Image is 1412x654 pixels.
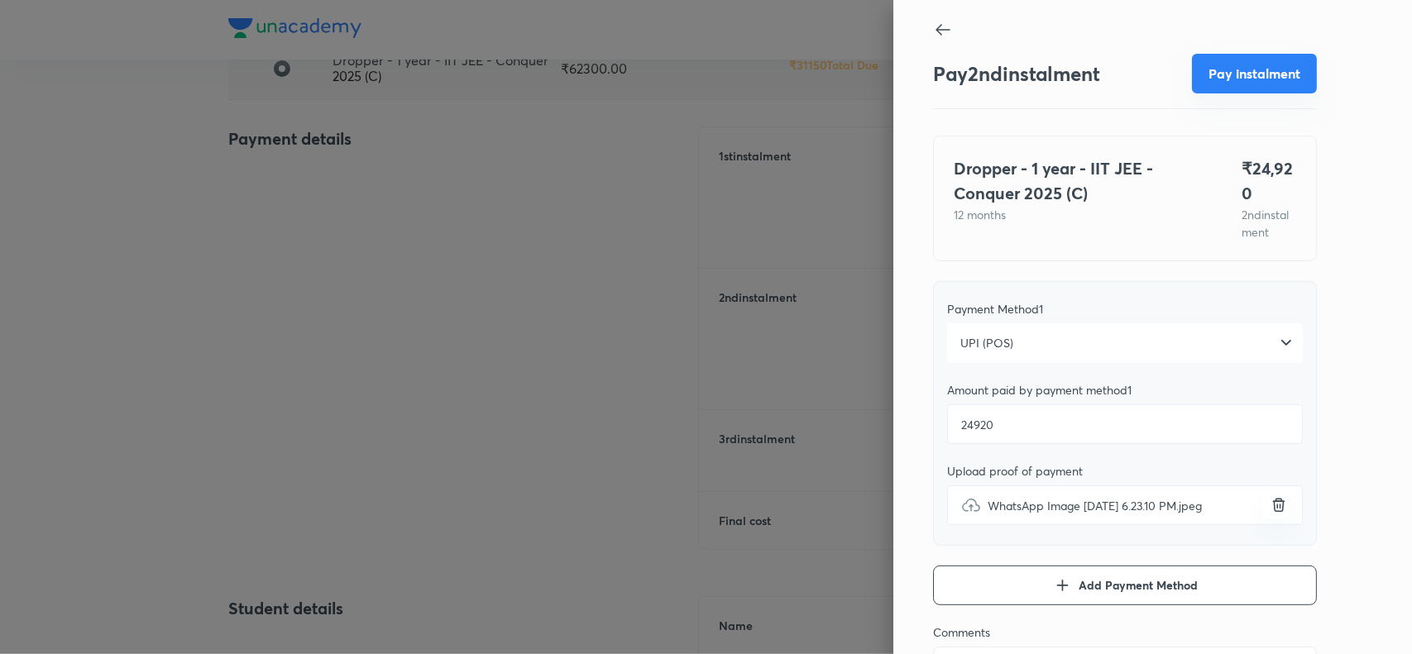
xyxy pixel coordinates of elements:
h4: ₹ 24,920 [1242,156,1296,206]
div: Upload proof of payment [947,464,1303,479]
span: UPI (POS) [960,335,1013,351]
div: Comments [933,625,1317,640]
span: WhatsApp Image [DATE] 6.23.10 PM.jpeg [988,497,1202,514]
input: Add amount [947,404,1303,444]
img: upload [961,495,981,515]
h3: Pay 2 nd instalment [933,62,1100,86]
div: Payment Method 1 [947,302,1303,317]
p: 12 months [954,206,1202,223]
button: uploadWhatsApp Image [DATE] 6.23.10 PM.jpeg [1262,492,1289,518]
p: 2 nd instalment [1242,206,1296,241]
div: Amount paid by payment method 1 [947,383,1303,398]
button: Pay instalment [1192,54,1317,93]
button: Add Payment Method [933,566,1317,605]
h4: Dropper - 1 year - IIT JEE - Conquer 2025 (C) [954,156,1202,206]
span: Add Payment Method [1079,577,1198,594]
